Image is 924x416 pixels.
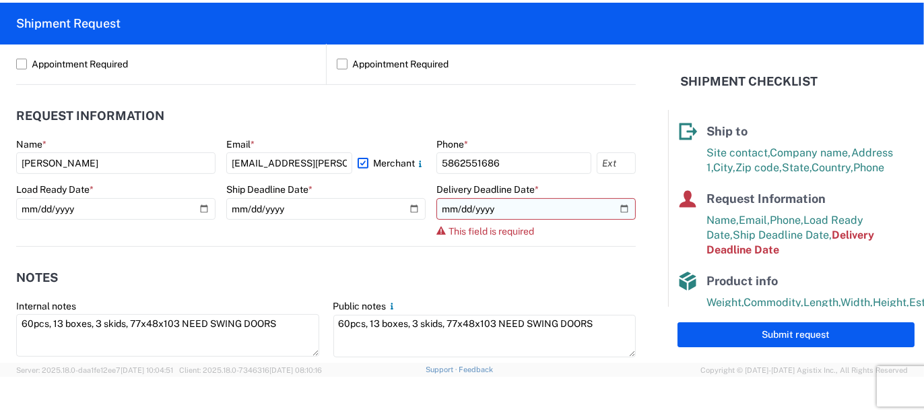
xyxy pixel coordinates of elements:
[436,183,539,196] label: Delivery Deadline Date
[358,152,426,174] label: Merchant
[16,300,76,312] label: Internal notes
[770,214,803,227] span: Phone,
[735,161,782,174] span: Zip code,
[426,365,459,374] a: Support
[269,366,322,374] span: [DATE] 08:10:16
[770,146,851,159] span: Company name,
[706,146,770,159] span: Site contact,
[733,229,832,241] span: Ship Deadline Date,
[16,183,94,196] label: Load Ready Date
[873,296,909,309] span: Height,
[782,161,812,174] span: State,
[744,296,803,309] span: Commodity,
[121,366,173,374] span: [DATE] 10:04:51
[179,366,322,374] span: Client: 2025.18.0-7346316
[706,214,739,227] span: Name,
[812,161,853,174] span: Country,
[739,214,770,227] span: Email,
[16,271,58,285] h2: Notes
[597,152,636,174] input: Ext
[16,16,121,32] h2: Shipment Request
[680,73,818,90] h2: Shipment Checklist
[713,161,735,174] span: City,
[436,138,468,150] label: Phone
[16,109,164,123] h2: Request Information
[700,364,908,376] span: Copyright © [DATE]-[DATE] Agistix Inc., All Rights Reserved
[16,53,316,75] label: Appointment Required
[840,296,873,309] span: Width,
[16,138,46,150] label: Name
[706,191,826,206] span: Request Information
[449,226,534,237] span: This field is required
[459,365,493,374] a: Feedback
[678,322,915,347] button: Submit request
[226,138,255,150] label: Email
[706,274,778,288] span: Product info
[333,300,397,312] label: Public notes
[16,366,173,374] span: Server: 2025.18.0-daa1fe12ee7
[706,124,748,138] span: Ship to
[706,296,744,309] span: Weight,
[337,53,636,75] label: Appointment Required
[803,296,840,309] span: Length,
[853,161,884,174] span: Phone
[226,183,312,196] label: Ship Deadline Date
